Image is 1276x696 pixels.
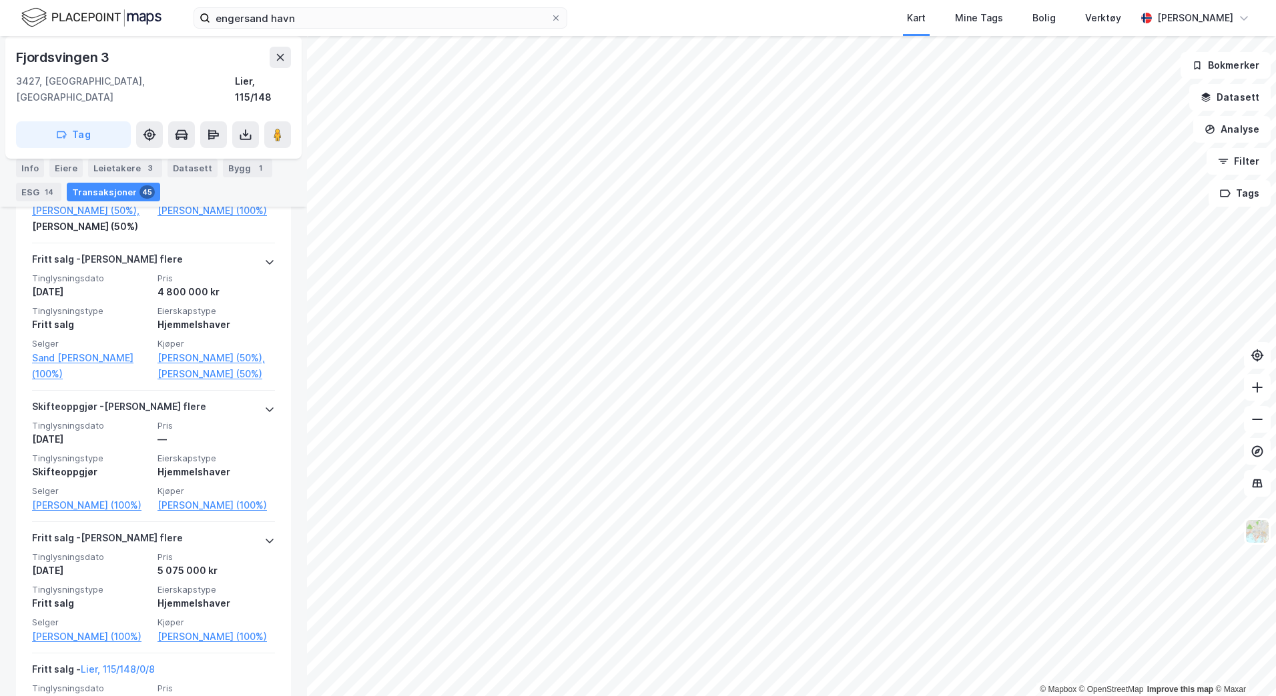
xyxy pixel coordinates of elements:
button: Datasett [1189,84,1271,111]
span: Kjøper [157,617,275,628]
span: Tinglysningsdato [32,683,149,694]
img: Z [1245,519,1270,544]
div: Datasett [168,159,218,177]
a: [PERSON_NAME] (100%) [157,497,275,513]
div: 14 [42,185,56,199]
div: Fritt salg - [32,661,155,683]
div: 3427, [GEOGRAPHIC_DATA], [GEOGRAPHIC_DATA] [16,73,235,105]
div: Info [16,159,44,177]
span: Pris [157,420,275,431]
span: Eierskapstype [157,584,275,595]
div: Fritt salg [32,317,149,333]
div: [DATE] [32,431,149,447]
span: Pris [157,683,275,694]
iframe: Chat Widget [1209,632,1276,696]
button: Filter [1207,148,1271,175]
span: Pris [157,551,275,563]
div: Transaksjoner [67,183,160,201]
div: [PERSON_NAME] [1157,10,1233,26]
div: Skifteoppgjør - [PERSON_NAME] flere [32,399,206,420]
div: Bygg [223,159,272,177]
div: 5 075 000 kr [157,563,275,579]
span: Kjøper [157,338,275,349]
div: Kontrollprogram for chat [1209,632,1276,696]
div: Fritt salg [32,595,149,611]
div: [DATE] [32,284,149,300]
a: OpenStreetMap [1079,685,1144,694]
a: Lier, 115/148/0/8 [81,663,155,675]
button: Bokmerker [1181,52,1271,79]
span: Tinglysningsdato [32,273,149,284]
button: Analyse [1193,116,1271,143]
span: Eierskapstype [157,305,275,317]
div: ESG [16,183,61,201]
div: 1 [254,161,267,175]
div: Hjemmelshaver [157,595,275,611]
button: Tags [1209,180,1271,207]
a: [PERSON_NAME] (100%) [32,629,149,645]
span: Tinglysningstype [32,453,149,464]
span: Selger [32,617,149,628]
a: [PERSON_NAME] (100%) [157,629,275,645]
a: [PERSON_NAME] (100%) [32,497,149,513]
div: Hjemmelshaver [157,464,275,480]
div: Leietakere [88,159,162,177]
span: Tinglysningsdato [32,551,149,563]
span: Eierskapstype [157,453,275,464]
div: Skifteoppgjør [32,464,149,480]
div: Eiere [49,159,83,177]
div: Fritt salg - [PERSON_NAME] flere [32,530,183,551]
a: [PERSON_NAME] (50%) [157,366,275,382]
div: Verktøy [1085,10,1121,26]
div: 3 [143,161,157,175]
span: Tinglysningstype [32,584,149,595]
div: Fjordsvingen 3 [16,47,112,68]
div: 4 800 000 kr [157,284,275,300]
div: Lier, 115/148 [235,73,291,105]
button: Tag [16,121,131,148]
div: Bolig [1032,10,1056,26]
div: 45 [139,185,155,199]
div: Hjemmelshaver [157,317,275,333]
div: [PERSON_NAME] (50%) [32,219,149,235]
div: — [157,431,275,447]
span: Selger [32,485,149,497]
img: logo.f888ab2527a4732fd821a326f86c7f29.svg [21,6,162,29]
div: Fritt salg - [PERSON_NAME] flere [32,251,183,273]
a: Mapbox [1040,685,1076,694]
span: Tinglysningsdato [32,420,149,431]
a: [PERSON_NAME] (100%) [157,203,275,219]
span: Kjøper [157,485,275,497]
a: [PERSON_NAME] (50%), [32,203,149,219]
div: Kart [907,10,926,26]
span: Selger [32,338,149,349]
a: Improve this map [1147,685,1213,694]
a: Sand [PERSON_NAME] (100%) [32,350,149,382]
span: Tinglysningstype [32,305,149,317]
div: Mine Tags [955,10,1003,26]
div: [DATE] [32,563,149,579]
input: Søk på adresse, matrikkel, gårdeiere, leietakere eller personer [210,8,551,28]
span: Pris [157,273,275,284]
a: [PERSON_NAME] (50%), [157,350,275,366]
